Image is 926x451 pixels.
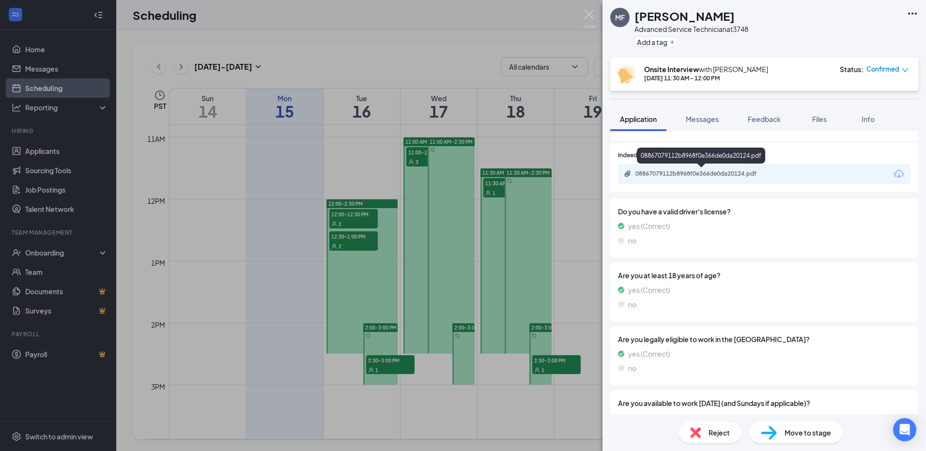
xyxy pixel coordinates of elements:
div: Open Intercom Messenger [893,418,916,441]
svg: Ellipses [907,8,918,19]
span: no [628,363,636,374]
div: Advanced Service Technician at 3748 [634,24,748,34]
div: Status : [840,64,864,74]
span: Files [812,115,827,123]
span: Reject [709,427,730,438]
div: MF [615,13,625,22]
div: 08867079112b8968f0e366de0da20124.pdf [635,170,771,178]
h1: [PERSON_NAME] [634,8,735,24]
span: Are you at least 18 years of age? [618,270,911,281]
span: yes (Correct) [628,412,670,423]
div: 08867079112b8968f0e366de0da20124.pdf [637,148,765,164]
span: Move to stage [785,427,831,438]
svg: Download [893,168,905,180]
span: Do you have a valid driver's license? [618,206,911,217]
span: yes (Correct) [628,285,670,295]
div: [DATE] 11:30 AM - 12:00 PM [644,74,768,82]
span: Indeed Resume [618,151,661,160]
span: down [902,67,909,74]
span: yes (Correct) [628,348,670,359]
svg: Paperclip [624,170,632,178]
b: Onsite Interview [644,65,699,74]
span: Info [862,115,875,123]
div: with [PERSON_NAME] [644,64,768,74]
span: no [628,235,636,246]
span: yes (Correct) [628,221,670,231]
span: Feedback [748,115,781,123]
span: Messages [686,115,719,123]
span: Application [620,115,657,123]
span: Are you available to work [DATE] (and Sundays if applicable)? [618,398,911,408]
span: no [628,299,636,310]
a: Paperclip08867079112b8968f0e366de0da20124.pdf [624,170,781,179]
svg: Plus [669,39,675,45]
button: PlusAdd a tag [634,37,678,47]
span: Confirmed [866,64,899,74]
span: Are you legally eligible to work in the [GEOGRAPHIC_DATA]? [618,334,911,345]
